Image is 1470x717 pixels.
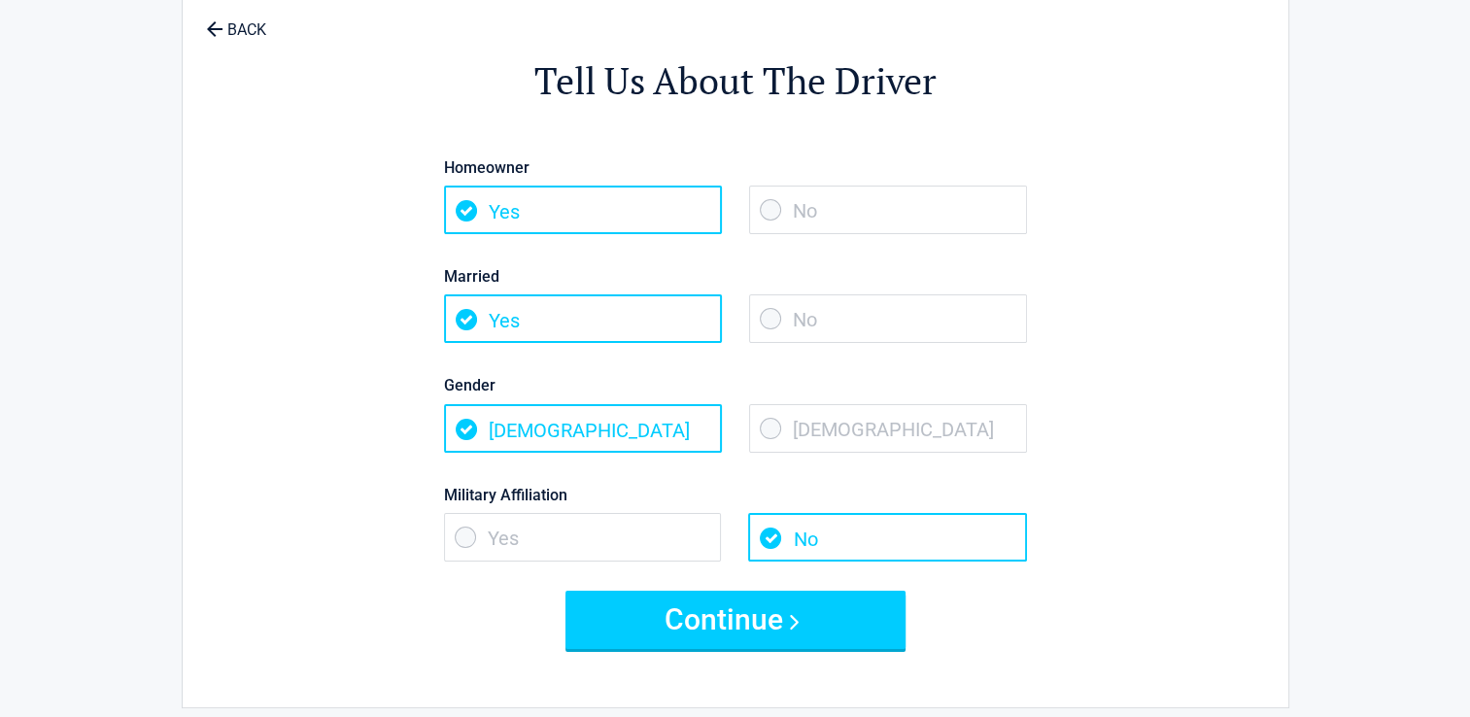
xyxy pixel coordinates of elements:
[444,263,1027,290] label: Married
[444,294,722,343] span: Yes
[202,4,270,38] a: BACK
[749,186,1027,234] span: No
[444,404,722,453] span: [DEMOGRAPHIC_DATA]
[444,154,1027,181] label: Homeowner
[290,56,1181,106] h2: Tell Us About The Driver
[444,513,722,562] span: Yes
[444,372,1027,398] label: Gender
[749,404,1027,453] span: [DEMOGRAPHIC_DATA]
[749,294,1027,343] span: No
[565,591,906,649] button: Continue
[444,186,722,234] span: Yes
[748,513,1026,562] span: No
[444,482,1027,508] label: Military Affiliation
